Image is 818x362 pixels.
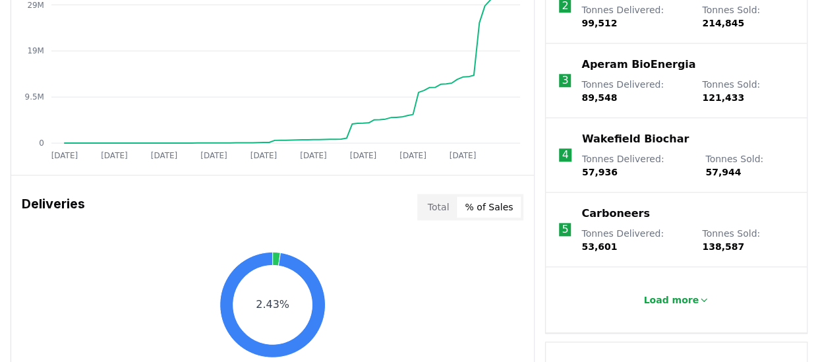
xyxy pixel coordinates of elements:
tspan: [DATE] [450,150,476,160]
span: 53,601 [581,241,617,252]
text: 2.43% [256,298,289,311]
tspan: 0 [39,138,44,148]
p: Tonnes Sold : [702,3,794,30]
span: 99,512 [581,18,617,28]
p: Tonnes Delivered : [582,152,692,179]
p: Tonnes Delivered : [581,227,689,253]
a: Wakefield Biochar [582,131,689,147]
span: 57,944 [705,167,741,177]
span: 121,433 [702,92,744,103]
tspan: [DATE] [151,150,177,160]
p: 3 [562,73,568,88]
a: Carboneers [581,206,649,222]
p: 5 [562,222,568,237]
tspan: 19M [27,46,44,55]
tspan: [DATE] [300,150,326,160]
button: Total [420,196,457,218]
p: Tonnes Delivered : [581,78,689,104]
h3: Deliveries [22,194,85,220]
tspan: 9.5M [25,92,44,102]
p: Tonnes Sold : [705,152,794,179]
span: 89,548 [581,92,617,103]
tspan: [DATE] [399,150,426,160]
p: 4 [562,147,568,163]
tspan: [DATE] [250,150,277,160]
p: Tonnes Delivered : [581,3,689,30]
tspan: [DATE] [200,150,227,160]
button: % of Sales [457,196,521,218]
tspan: [DATE] [350,150,376,160]
button: Load more [633,287,720,313]
tspan: [DATE] [101,150,127,160]
a: Aperam BioEnergia [581,57,695,73]
span: 214,845 [702,18,744,28]
p: Load more [643,293,699,307]
tspan: [DATE] [51,150,78,160]
p: Tonnes Sold : [702,227,794,253]
p: Tonnes Sold : [702,78,794,104]
span: 57,936 [582,167,618,177]
span: 138,587 [702,241,744,252]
